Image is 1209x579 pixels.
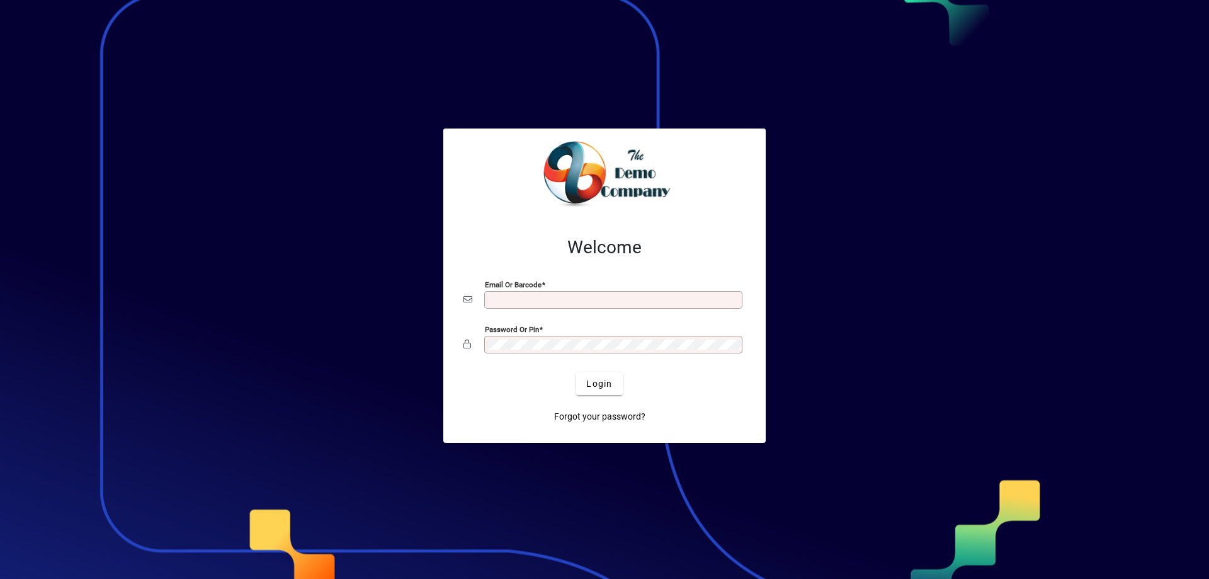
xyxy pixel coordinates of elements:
h2: Welcome [463,237,746,258]
button: Login [576,372,622,395]
a: Forgot your password? [549,405,650,428]
span: Forgot your password? [554,410,645,423]
mat-label: Email or Barcode [485,280,542,289]
span: Login [586,377,612,391]
mat-label: Password or Pin [485,325,539,334]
